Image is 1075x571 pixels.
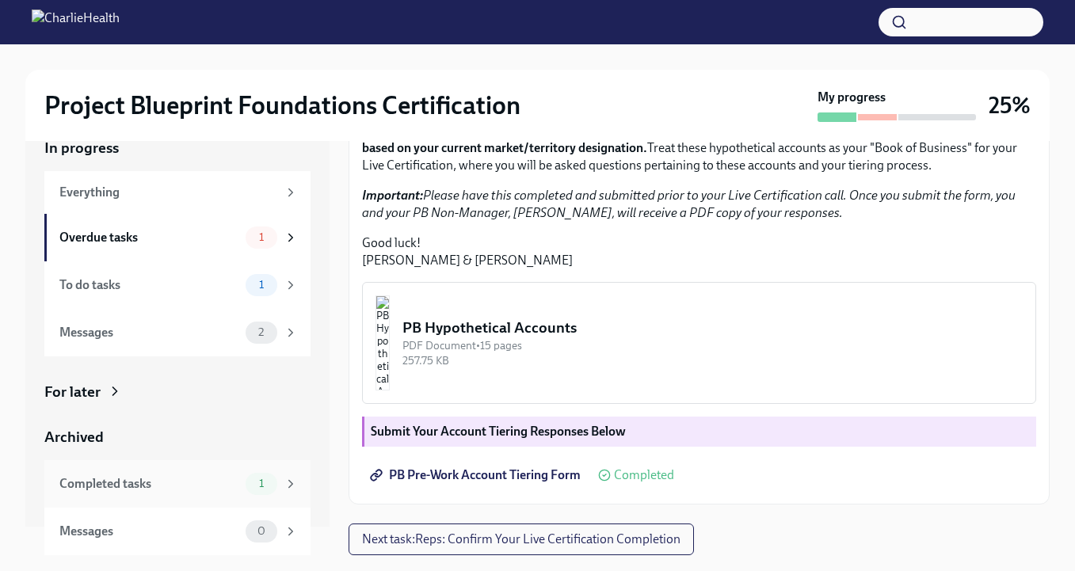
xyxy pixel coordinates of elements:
a: Messages0 [44,508,311,555]
span: 1 [250,279,273,291]
span: 1 [250,478,273,489]
div: Everything [59,184,277,201]
a: Archived [44,427,311,447]
div: For later [44,382,101,402]
h3: 25% [989,91,1031,120]
a: Everything [44,171,311,214]
div: Completed tasks [59,475,239,493]
h2: Project Blueprint Foundations Certification [44,89,520,121]
div: Messages [59,324,239,341]
button: Next task:Reps: Confirm Your Live Certification Completion [349,523,694,555]
div: Messages [59,523,239,540]
a: Messages2 [44,309,311,356]
strong: Submit Your Account Tiering Responses Below [371,424,626,439]
button: PB Hypothetical AccountsPDF Document•15 pages257.75 KB [362,282,1036,404]
a: PB Pre-Work Account Tiering Form [362,459,592,491]
a: Completed tasks1 [44,460,311,508]
span: 2 [249,326,273,338]
img: CharlieHealth [32,10,120,35]
div: Overdue tasks [59,229,239,246]
a: For later [44,382,311,402]
div: To do tasks [59,276,239,294]
em: Please have this completed and submitted prior to your Live Certification call. Once you submit t... [362,188,1016,220]
div: PB Hypothetical Accounts [402,318,1023,338]
span: 1 [250,231,273,243]
div: 257.75 KB [402,353,1023,368]
img: PB Hypothetical Accounts [375,295,390,390]
div: PDF Document • 15 pages [402,338,1023,353]
span: Completed [614,469,674,482]
a: In progress [44,138,311,158]
p: In preparation for your Project Blueprint Live Certification, please take the time to Treat these... [362,122,1036,174]
span: Next task : Reps: Confirm Your Live Certification Completion [362,531,680,547]
strong: My progress [818,89,886,106]
a: Overdue tasks1 [44,214,311,261]
p: Good luck! [PERSON_NAME] & [PERSON_NAME] [362,234,1036,269]
span: PB Pre-Work Account Tiering Form [373,467,581,483]
span: 0 [248,525,275,537]
a: To do tasks1 [44,261,311,309]
strong: Important: [362,188,423,203]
